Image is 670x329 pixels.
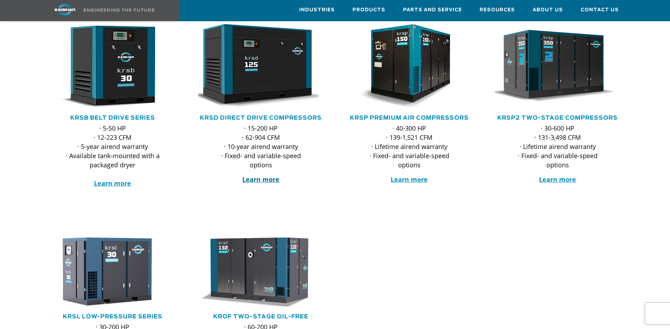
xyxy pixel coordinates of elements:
a: KRSL Low-Pressure Series [63,314,162,319]
a: Learn more [94,179,131,187]
img: krof132 [193,235,319,307]
a: Contact Us [581,0,619,19]
span: Products [352,6,385,14]
div: krof132 [198,235,324,307]
a: KRSD Direct Drive Compressors [200,115,322,121]
p: · 15-200 HP · 62-904 CFM · 10-year airend warranty · Fixed- and variable-speed options [212,124,310,169]
span: Resources [480,6,515,14]
img: kaishan logo [38,4,91,16]
span: Contact Us [581,6,619,14]
img: krsp150 [341,24,467,109]
p: · 30-600 HP · 131-3,498 CFM · Lifetime airend warranty · Fixed- and variable-speed options [509,124,606,169]
a: KRSP Premium Air Compressors [350,115,469,121]
a: Learn more [539,175,576,184]
img: Engineering the future [84,8,154,12]
div: krsl30 [50,235,176,307]
a: Learn more [391,175,428,184]
span: Industries [299,6,335,14]
img: krsl30 [45,235,170,307]
a: Products [352,0,385,19]
a: About Us [533,0,563,19]
span: About Us [533,6,563,14]
div: krsb30 [50,24,176,109]
p: · 5-50 HP · 12-223 CFM · 5-year airend warranty · Available tank-mounted with a packaged dryer [64,124,161,188]
a: KRSB Belt Drive Series [70,115,155,121]
p: · 40-300 HP · 139-1,521 CFM · Lifetime airend warranty · Fixed- and variable-speed options [361,124,458,169]
img: krsp350 [490,24,615,109]
a: KRSP2 Two-Stage Compressors [497,115,618,121]
div: krsd125 [198,24,324,109]
img: krsd125 [193,24,319,109]
a: Learn more [242,175,279,184]
a: Resources [480,0,515,19]
a: Parts and Service [403,0,462,19]
img: krsb30 [45,24,170,109]
a: KROF TWO-STAGE OIL-FREE [213,314,308,319]
div: krsp350 [495,24,621,109]
div: krsp150 [346,24,472,109]
a: Industries [299,0,335,19]
span: Parts and Service [403,6,462,14]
